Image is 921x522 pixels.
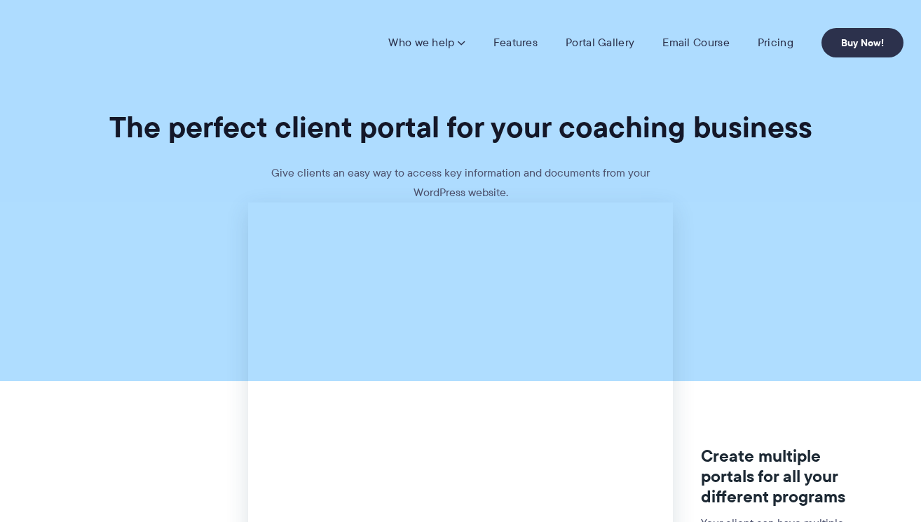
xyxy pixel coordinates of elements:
h3: Create multiple portals for all your different programs [701,446,854,507]
p: Give clients an easy way to access key information and documents from your WordPress website. [250,163,671,202]
a: Who we help [388,36,465,50]
a: Features [493,36,538,50]
a: Buy Now! [821,28,903,57]
a: Portal Gallery [566,36,634,50]
a: Pricing [758,36,793,50]
a: Email Course [662,36,730,50]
